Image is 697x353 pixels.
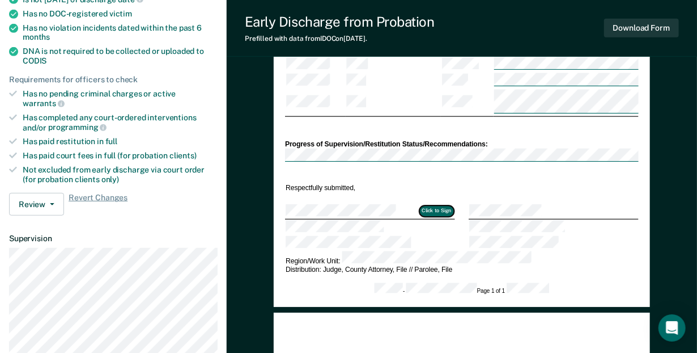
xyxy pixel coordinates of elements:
div: Early Discharge from Probation [245,14,435,30]
div: Open Intercom Messenger [658,314,686,342]
span: full [105,137,117,146]
button: Review [9,193,64,216]
div: Requirements for officers to check [9,75,218,85]
span: clients) [169,151,197,160]
span: CODIS [23,56,46,65]
span: victim [109,9,132,18]
div: - Page 1 of 1 [375,283,549,296]
span: warrants [23,99,65,108]
span: only) [101,175,119,184]
span: months [23,32,50,41]
span: Revert Changes [69,193,127,216]
div: Has no violation incidents dated within the past 6 [23,23,218,43]
div: Not excluded from early discharge via court order (for probation clients [23,165,218,184]
td: Respectfully submitted, [285,183,454,194]
span: programming [48,123,107,132]
div: Has completed any court-ordered interventions and/or [23,113,218,132]
div: Has paid restitution in [23,137,218,146]
div: Has no DOC-registered [23,9,218,19]
div: Progress of Supervision/Restitution Status/Recommendations: [285,140,639,149]
dt: Supervision [9,234,218,243]
button: Download Form [604,19,679,37]
div: Prefilled with data from IDOC on [DATE] . [245,35,435,43]
div: Has paid court fees in full (for probation [23,151,218,161]
div: Has no pending criminal charges or active [23,89,218,108]
div: DNA is not required to be collected or uploaded to [23,47,218,66]
button: Click to Sign [419,206,454,217]
td: Region/Work Unit: Distribution: Judge, County Attorney, File // Parolee, File [285,251,639,275]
